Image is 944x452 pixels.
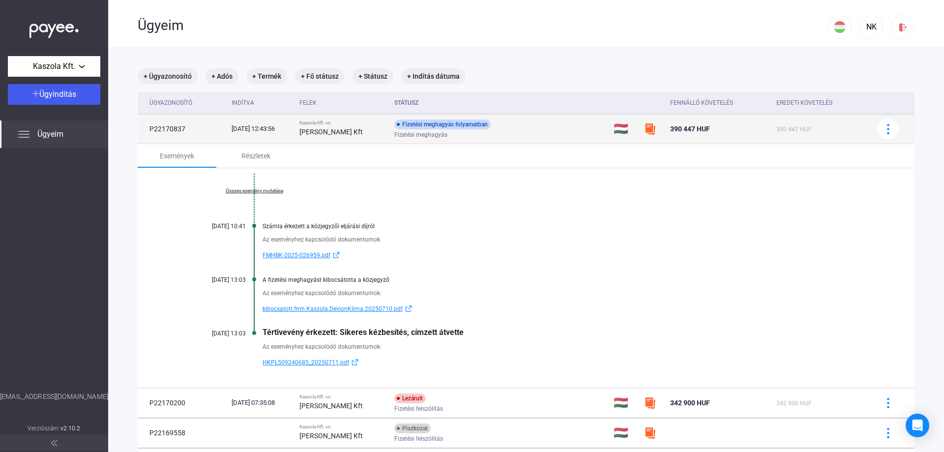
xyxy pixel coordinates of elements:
div: Lezárult [394,393,426,403]
span: Fizetési felszólítás [394,433,443,445]
strong: [PERSON_NAME] Kft [299,128,363,136]
div: Piszkozat [394,423,431,433]
div: Az eseményhez kapcsolódó dokumentumok: [263,235,865,244]
img: szamlazzhu-mini [644,427,656,439]
img: plus-white.svg [32,90,39,97]
span: kibocsatott.fmh.Kaszola.DevionKlima.20250710.pdf [263,303,403,315]
img: szamlazzhu-mini [644,397,656,409]
a: kibocsatott.fmh.Kaszola.DevionKlima.20250710.pdfexternal-link-blue [263,303,865,315]
td: P22170200 [138,388,228,418]
div: Eredeti követelés [776,97,865,109]
strong: [PERSON_NAME] Kft [299,432,363,440]
div: Az eseményhez kapcsolódó dokumentumok: [263,288,865,298]
button: more-blue [878,392,898,413]
span: 390 447 HUF [776,126,812,133]
span: Fizetési meghagyás [394,129,447,141]
div: Fennálló követelés [670,97,768,109]
div: Ügyeim [138,17,828,34]
div: [DATE] 07:35:08 [232,398,292,408]
img: more-blue [883,124,893,134]
div: Kaszola Kft. vs [299,424,386,430]
div: Az eseményhez kapcsolódó dokumentumok: [263,342,865,352]
div: Számla érkezett a közjegyzői eljárási díjról [263,223,865,230]
div: Események [160,150,194,162]
span: 342 900 HUF [670,399,710,407]
th: Státusz [390,92,610,114]
span: Ügyeim [37,128,63,140]
button: more-blue [878,119,898,139]
td: 🇭🇺 [610,418,640,448]
td: 🇭🇺 [610,114,640,144]
mat-chip: + Ügyazonosító [138,68,198,84]
div: Tértivevény érkezett: Sikeres kézbesítés, címzett átvette [263,328,865,337]
td: 🇭🇺 [610,388,640,418]
mat-chip: + Termék [246,68,287,84]
img: external-link-blue [403,305,414,312]
div: Ügyazonosító [149,97,224,109]
div: Fizetési meghagyás folyamatban [394,120,491,129]
div: Felek [299,97,317,109]
span: 342 900 HUF [776,400,812,407]
img: list.svg [18,128,29,140]
img: szamlazzhu-mini [644,123,656,135]
img: more-blue [883,428,893,438]
img: external-link-blue [330,251,342,259]
td: P22169558 [138,418,228,448]
div: [DATE] 10:41 [187,223,246,230]
img: logout-red [898,22,908,32]
button: Ügyindítás [8,84,100,105]
div: [DATE] 13:03 [187,276,246,283]
div: Kaszola Kft. vs [299,120,386,126]
div: Felek [299,97,386,109]
span: Kaszola Kft. [33,60,75,72]
div: Indítva [232,97,254,109]
div: [DATE] 12:43:56 [232,124,292,134]
button: more-blue [878,422,898,443]
div: Kaszola Kft. vs [299,394,386,400]
div: Részletek [241,150,270,162]
td: P22170837 [138,114,228,144]
img: white-payee-white-dot.svg [29,18,79,38]
a: HKPL509240685_20250711.pdfexternal-link-blue [263,357,865,368]
strong: [PERSON_NAME] Kft [299,402,363,410]
img: external-link-blue [349,359,361,366]
div: Open Intercom Messenger [906,414,929,437]
div: Eredeti követelés [776,97,832,109]
mat-chip: + Fő státusz [295,68,345,84]
button: NK [859,15,883,39]
mat-chip: + Indítás dátuma [401,68,466,84]
a: FMHBK-2025-026959.pdfexternal-link-blue [263,249,865,261]
span: Fizetési felszólítás [394,403,443,415]
span: Ügyindítás [39,90,76,99]
div: Indítva [232,97,292,109]
button: Kaszola Kft. [8,56,100,77]
span: 390 447 HUF [670,125,710,133]
div: Ügyazonosító [149,97,192,109]
div: Fennálló követelés [670,97,733,109]
mat-chip: + Adós [206,68,238,84]
span: FMHBK-2025-026959.pdf [263,249,330,261]
img: more-blue [883,398,893,408]
div: [DATE] 13:03 [187,330,246,337]
a: Összes esemény mutatása [187,188,322,194]
mat-chip: + Státusz [353,68,393,84]
button: HU [828,15,852,39]
img: arrow-double-left-grey.svg [51,440,57,446]
div: NK [863,21,880,33]
div: A fizetési meghagyást kibocsátotta a közjegyző [263,276,865,283]
img: HU [834,21,846,33]
span: HKPL509240685_20250711.pdf [263,357,349,368]
strong: v2.10.2 [60,425,81,432]
button: logout-red [891,15,914,39]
